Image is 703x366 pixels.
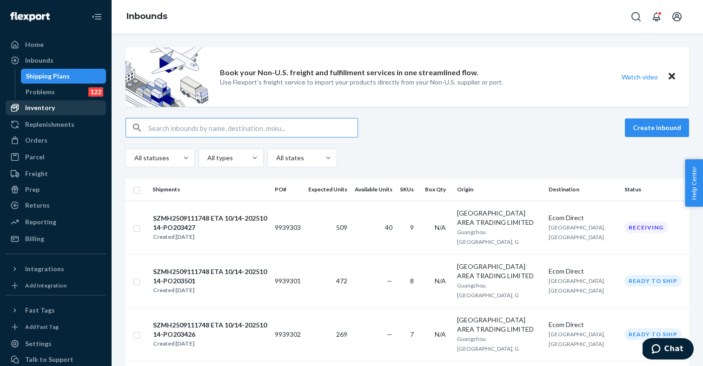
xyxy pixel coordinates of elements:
div: Ecom Direct [549,320,617,329]
div: SZMH2509111748 ETA 10/14-20251014-PO203501 [153,267,267,286]
span: Guangzhou [GEOGRAPHIC_DATA], G [457,335,519,352]
div: Prep [25,185,40,194]
button: Open notifications [647,7,666,26]
p: Book your Non-U.S. freight and fulfillment services in one streamlined flow. [220,67,478,78]
div: [GEOGRAPHIC_DATA] AREA TRADING LIMITED [457,262,541,281]
div: 122 [88,87,103,97]
th: Box Qty [421,178,453,201]
ol: breadcrumbs [119,3,175,30]
button: Help Center [685,159,703,207]
div: Created [DATE] [153,286,267,295]
span: 9 [410,223,414,231]
div: Settings [25,339,52,348]
input: All statuses [133,153,134,163]
div: Returns [25,201,50,210]
a: Freight [6,166,106,181]
div: Add Fast Tag [25,323,59,331]
th: SKUs [396,178,421,201]
div: SZMH2509111748 ETA 10/14-20251014-PO203426 [153,320,267,339]
a: Add Fast Tag [6,321,106,333]
button: Open account menu [668,7,686,26]
th: Shipments [149,178,271,201]
a: Add Integration [6,280,106,291]
button: Integrations [6,261,106,276]
div: Inventory [25,103,55,112]
div: Ecom Direct [549,267,617,276]
th: Status [621,178,689,201]
div: Talk to Support [25,355,73,364]
img: Flexport logo [10,12,50,21]
td: 9939301 [271,254,305,307]
span: 269 [336,330,347,338]
a: Reporting [6,215,106,229]
div: [GEOGRAPHIC_DATA] AREA TRADING LIMITED [457,315,541,334]
a: Replenishments [6,117,106,132]
span: 8 [410,277,414,285]
span: 509 [336,223,347,231]
button: Close [666,70,678,84]
div: Parcel [25,152,45,162]
th: PO# [271,178,305,201]
div: Add Integration [25,281,66,289]
div: Inbounds [25,56,53,65]
span: 40 [385,223,392,231]
th: Available Units [351,178,396,201]
div: Ready to ship [624,328,682,340]
div: Home [25,40,44,49]
div: Shipping Plans [26,72,70,81]
a: Shipping Plans [21,69,106,84]
span: 7 [410,330,414,338]
a: Inventory [6,100,106,115]
input: Search inbounds by name, destination, msku... [148,118,358,137]
iframe: Opens a widget where you can chat to one of our agents [643,338,694,361]
span: Guangzhou [GEOGRAPHIC_DATA], G [457,282,519,299]
div: Created [DATE] [153,232,267,242]
button: Fast Tags [6,303,106,318]
button: Close Navigation [87,7,106,26]
div: Problems [26,87,55,97]
div: Integrations [25,264,64,274]
a: Orders [6,133,106,148]
input: All types [206,153,207,163]
div: Ecom Direct [549,213,617,222]
p: Use Flexport’s freight service to import your products directly from your Non-U.S. supplier or port. [220,78,503,87]
span: N/A [435,277,446,285]
span: — [387,277,392,285]
td: 9939303 [271,201,305,254]
input: All states [275,153,276,163]
div: Orders [25,136,47,145]
a: Parcel [6,150,106,164]
div: Reporting [25,217,56,227]
span: [GEOGRAPHIC_DATA], [GEOGRAPHIC_DATA] [549,277,605,294]
div: SZMH2509111748 ETA 10/14-20251014-PO203427 [153,214,267,232]
div: Created [DATE] [153,339,267,348]
a: Settings [6,336,106,351]
th: Destination [545,178,621,201]
a: Home [6,37,106,52]
th: Origin [453,178,545,201]
div: Freight [25,169,48,178]
button: Create inbound [625,118,689,137]
th: Expected Units [305,178,351,201]
span: 472 [336,277,347,285]
a: Inbounds [6,53,106,68]
div: Fast Tags [25,306,55,315]
span: N/A [435,223,446,231]
span: [GEOGRAPHIC_DATA], [GEOGRAPHIC_DATA] [549,224,605,241]
span: [GEOGRAPHIC_DATA], [GEOGRAPHIC_DATA] [549,331,605,347]
a: Inbounds [126,11,167,21]
button: Open Search Box [627,7,645,26]
div: Replenishments [25,120,74,129]
a: Billing [6,231,106,246]
a: Returns [6,198,106,213]
span: Guangzhou [GEOGRAPHIC_DATA], G [457,229,519,245]
div: Receiving [624,222,668,233]
div: Ready to ship [624,275,682,287]
span: N/A [435,330,446,338]
div: Billing [25,234,44,243]
span: — [387,330,392,338]
div: [GEOGRAPHIC_DATA] AREA TRADING LIMITED [457,209,541,227]
a: Prep [6,182,106,197]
